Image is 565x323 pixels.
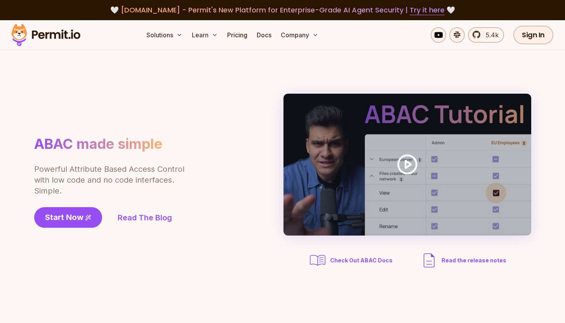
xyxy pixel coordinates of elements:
a: Pricing [224,27,250,43]
img: abac docs [308,251,327,270]
button: Company [278,27,322,43]
a: Read the release notes [420,251,506,270]
a: Sign In [513,26,553,44]
a: Docs [254,27,275,43]
a: Try it here [410,5,445,15]
span: Check Out ABAC Docs [330,257,393,264]
img: Permit logo [8,22,84,48]
h1: ABAC made simple [34,135,162,153]
a: Start Now [34,207,102,228]
span: [DOMAIN_NAME] - Permit's New Platform for Enterprise-Grade AI Agent Security | [121,5,445,15]
button: Learn [189,27,221,43]
div: 🤍 🤍 [19,5,546,16]
a: 5.4k [468,27,504,43]
p: Powerful Attribute Based Access Control with low code and no code interfaces. Simple. [34,164,186,196]
button: Solutions [143,27,186,43]
span: Start Now [45,212,83,223]
a: Check Out ABAC Docs [308,251,395,270]
span: 5.4k [481,30,499,40]
img: description [420,251,438,270]
span: Read the release notes [442,257,506,264]
a: Read The Blog [118,212,172,223]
